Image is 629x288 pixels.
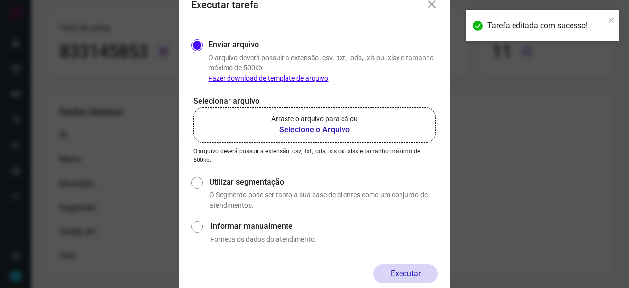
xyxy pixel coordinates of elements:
p: Selecionar arquivo [193,96,436,107]
p: Forneça os dados do atendimento. [210,234,438,245]
div: Tarefa editada com sucesso! [487,20,605,32]
p: O Segmento pode ser tanto a sua base de clientes como um conjunto de atendimentos. [209,190,438,211]
p: O arquivo deverá possuir a extensão .csv, .txt, .ods, .xls ou .xlsx e tamanho máximo de 500kb. [193,147,436,164]
p: O arquivo deverá possuir a extensão .csv, .txt, .ods, .xls ou .xlsx e tamanho máximo de 500kb. [208,53,438,84]
label: Utilizar segmentação [209,176,438,188]
a: Fazer download de template de arquivo [208,74,328,82]
b: Selecione o Arquivo [271,124,358,136]
p: Arraste o arquivo para cá ou [271,114,358,124]
button: close [608,14,615,26]
label: Enviar arquivo [208,39,259,51]
label: Informar manualmente [210,221,438,232]
button: Executar [373,264,438,283]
